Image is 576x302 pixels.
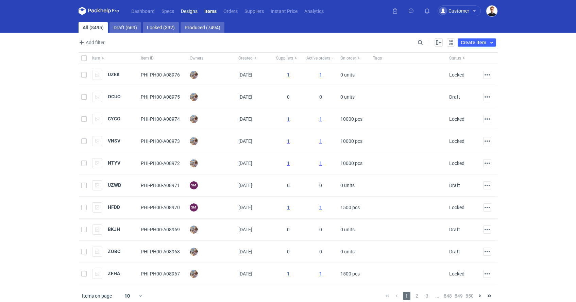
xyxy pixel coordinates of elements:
[141,249,180,254] span: PHI-PH00-A08968
[190,181,198,189] figcaption: SM
[483,248,491,256] button: Actions
[190,225,198,234] img: Michał Palasek
[483,137,491,145] button: Actions
[434,292,441,300] span: ...
[449,182,460,189] div: Draft
[109,22,141,33] a: Draft (669)
[236,152,273,174] div: [DATE]
[444,292,452,300] span: 848
[287,183,290,188] span: 0
[449,71,464,78] div: Locked
[458,38,496,47] button: Create item
[78,38,105,47] span: Add filter
[158,7,177,15] a: Specs
[190,203,198,212] figcaption: SM
[141,116,180,122] span: PHI-PH00-A08974
[338,53,370,64] button: On order
[338,219,370,241] div: 0 units
[273,53,304,64] button: Suppliers
[340,69,355,80] span: 0 units
[82,292,112,299] span: Items on page
[201,7,220,15] a: Items
[238,55,253,61] span: Created
[141,271,180,276] span: PHI-PH00-A08967
[416,38,438,47] input: Search
[483,71,491,79] button: Actions
[301,7,327,15] a: Analytics
[108,72,120,77] a: UZEK
[319,94,322,100] span: 0
[483,225,491,234] button: Actions
[455,292,463,300] span: 849
[236,64,273,86] div: [DATE]
[413,292,421,300] span: 2
[190,71,198,79] img: Michał Palasek
[403,292,410,300] span: 1
[108,116,120,121] a: CYCG
[141,183,180,188] span: PHI-PH00-A08971
[304,53,338,64] button: Active orders
[108,138,120,144] strong: VNSV
[108,204,120,210] a: HFDD
[483,115,491,123] button: Actions
[340,158,362,169] span: 10000 pcs
[236,219,273,241] div: [DATE]
[338,241,370,263] div: 0 units
[108,160,120,166] a: NTYV
[319,249,322,254] span: 0
[483,159,491,167] button: Actions
[319,271,322,276] a: 1
[319,227,322,232] span: 0
[449,160,464,167] div: Locked
[338,86,370,108] div: 0 units
[461,40,486,45] span: Create item
[108,249,120,254] a: ZOBC
[190,248,198,256] img: Michał Palasek
[449,116,464,122] div: Locked
[241,7,267,15] a: Suppliers
[267,7,301,15] a: Instant Price
[141,205,180,210] span: PHI-PH00-A08970
[190,55,203,61] span: Owners
[449,248,460,255] div: Draft
[181,22,224,33] a: Produced (7494)
[449,138,464,145] div: Locked
[287,227,290,232] span: 0
[483,181,491,189] button: Actions
[483,203,491,212] button: Actions
[486,5,497,17] div: Wojciech Sadowski
[338,174,370,197] div: 0 units
[319,161,322,166] a: 1
[439,7,469,15] div: Customer
[190,93,198,101] img: Michał Palasek
[287,116,290,122] a: 1
[449,94,460,100] div: Draft
[338,197,370,219] div: 1500 pcs
[190,137,198,145] img: Michał Palasek
[141,94,180,100] span: PHI-PH00-A08975
[143,22,179,33] a: Locked (332)
[340,224,355,235] span: 0 units
[236,108,273,130] div: [DATE]
[141,72,180,78] span: PHI-PH00-A08976
[236,53,273,64] button: Created
[483,270,491,278] button: Actions
[236,174,273,197] div: [DATE]
[449,226,460,233] div: Draft
[340,55,356,61] span: On order
[338,263,370,285] div: 1500 pcs
[319,183,322,188] span: 0
[338,64,370,86] div: 0 units
[141,161,180,166] span: PHI-PH00-A08972
[108,94,121,99] a: OCUO
[319,205,322,210] a: 1
[108,182,121,188] a: UZWB
[338,108,370,130] div: 10000 pcs
[287,205,290,210] a: 1
[423,292,431,300] span: 3
[319,72,322,78] a: 1
[141,138,180,144] span: PHI-PH00-A08973
[177,7,201,15] a: Designs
